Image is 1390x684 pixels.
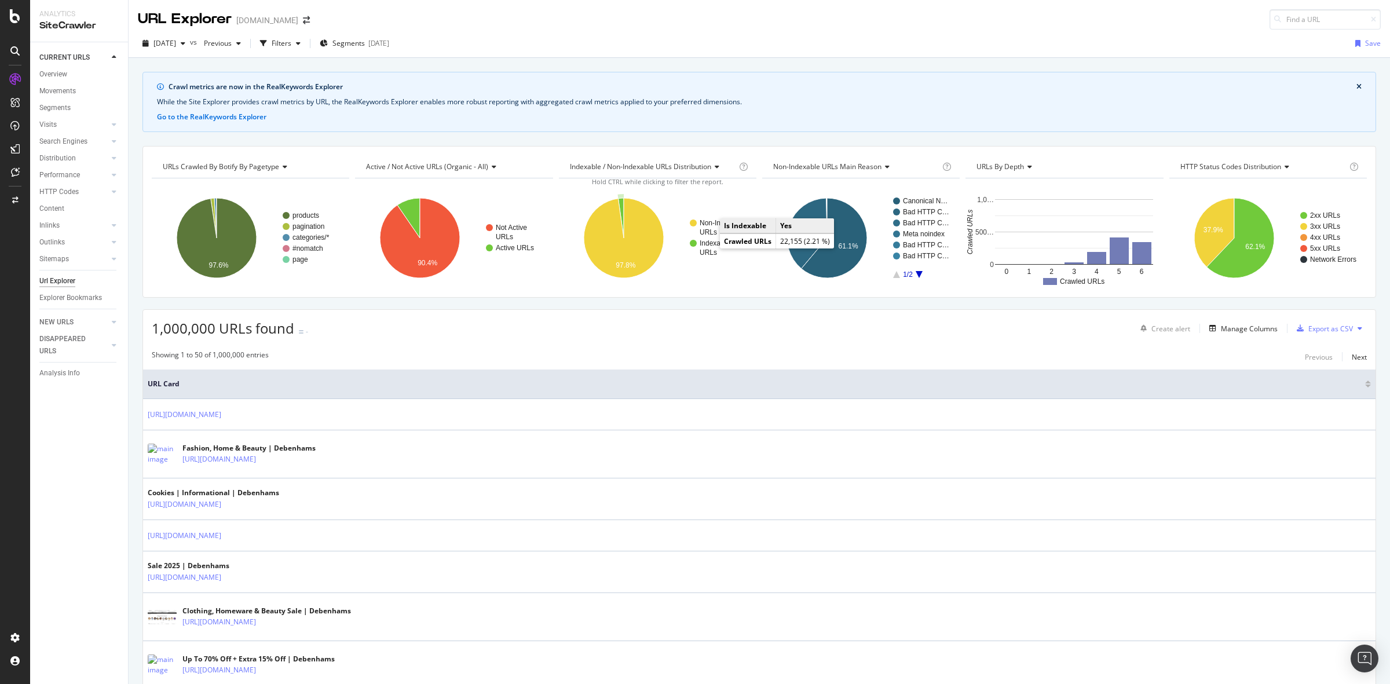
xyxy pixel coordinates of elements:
div: URL Explorer [138,9,232,29]
a: Performance [39,169,108,181]
button: Previous [1305,350,1333,364]
div: Manage Columns [1221,324,1278,334]
div: Url Explorer [39,275,75,287]
text: Bad HTTP C… [903,208,949,216]
text: Non-Indexable [700,219,745,227]
a: [URL][DOMAIN_NAME] [148,409,221,420]
div: Cookies | Informational | Debenhams [148,488,279,498]
div: NEW URLS [39,316,74,328]
span: Previous [199,38,232,48]
div: Search Engines [39,136,87,148]
input: Find a URL [1270,9,1381,30]
a: NEW URLS [39,316,108,328]
text: Not Active [496,224,527,232]
svg: A chart. [965,188,1163,288]
div: Analysis Info [39,367,80,379]
text: Bad HTTP C… [903,252,949,260]
button: Save [1351,34,1381,53]
button: Export as CSV [1292,319,1353,338]
div: A chart. [559,188,756,288]
text: 6 [1140,268,1144,276]
text: 61.1% [839,242,858,250]
text: 2 [1050,268,1054,276]
text: Canonical N… [903,197,948,205]
text: 62.1% [1245,243,1265,251]
div: Performance [39,169,80,181]
span: 2025 Oct. 3rd [153,38,176,48]
div: Distribution [39,152,76,164]
text: URLs [700,228,717,236]
div: SiteCrawler [39,19,119,32]
button: Segments[DATE] [315,34,394,53]
a: Analysis Info [39,367,120,379]
text: Crawled URLs [967,210,975,254]
text: 2xx URLs [1310,211,1340,220]
text: #nomatch [292,244,323,253]
svg: A chart. [762,188,960,288]
text: 4 [1095,268,1099,276]
button: Create alert [1136,319,1190,338]
div: Clothing, Homeware & Beauty Sale | Debenhams [182,606,351,616]
text: 1/2 [903,270,913,279]
svg: A chart. [1169,188,1367,288]
a: Inlinks [39,220,108,232]
button: Manage Columns [1205,321,1278,335]
div: Up To 70% Off + Extra 15% Off | Debenhams [182,654,335,664]
svg: A chart. [152,188,349,288]
div: HTTP Codes [39,186,79,198]
div: Fashion, Home & Beauty | Debenhams [182,443,316,453]
text: 1,0… [978,196,994,204]
div: Next [1352,352,1367,362]
td: 22,155 (2.21 %) [776,234,835,249]
a: [URL][DOMAIN_NAME] [182,453,256,465]
a: CURRENT URLS [39,52,108,64]
text: 90.4% [418,259,437,267]
text: Indexable [700,239,730,247]
div: Crawl metrics are now in the RealKeywords Explorer [169,82,1356,92]
text: pagination [292,222,324,231]
td: Is Indexable [720,218,776,233]
a: DISAPPEARED URLS [39,333,108,357]
td: Yes [776,218,835,233]
a: Movements [39,85,120,97]
a: [URL][DOMAIN_NAME] [148,530,221,542]
text: 500… [975,228,994,236]
img: main image [148,444,177,464]
a: Visits [39,119,108,131]
div: Save [1365,38,1381,48]
div: Visits [39,119,57,131]
text: page [292,255,308,264]
text: categories/* [292,233,330,242]
div: Explorer Bookmarks [39,292,102,304]
span: 1,000,000 URLs found [152,319,294,338]
a: Content [39,203,120,215]
button: close banner [1354,79,1365,94]
div: Export as CSV [1308,324,1353,334]
a: Distribution [39,152,108,164]
div: Content [39,203,64,215]
text: 37.9% [1203,226,1223,234]
text: Active URLs [496,244,534,252]
text: 3 [1072,268,1076,276]
div: arrow-right-arrow-left [303,16,310,24]
td: Crawled URLs [720,234,776,249]
text: 97.8% [616,261,635,269]
img: Equal [299,330,303,334]
text: URLs [496,233,513,241]
div: CURRENT URLS [39,52,90,64]
div: Overview [39,68,67,81]
div: DISAPPEARED URLS [39,333,98,357]
a: Url Explorer [39,275,120,287]
text: 0 [1005,268,1009,276]
span: HTTP Status Codes Distribution [1180,162,1281,171]
div: While the Site Explorer provides crawl metrics by URL, the RealKeywords Explorer enables more rob... [157,97,1362,107]
div: Open Intercom Messenger [1351,645,1378,672]
div: [DOMAIN_NAME] [236,14,298,26]
div: Analytics [39,9,119,19]
button: Go to the RealKeywords Explorer [157,112,266,122]
text: 5 [1117,268,1121,276]
h4: Non-Indexable URLs Main Reason [771,158,940,176]
span: Hold CTRL while clicking to filter the report. [592,177,723,186]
